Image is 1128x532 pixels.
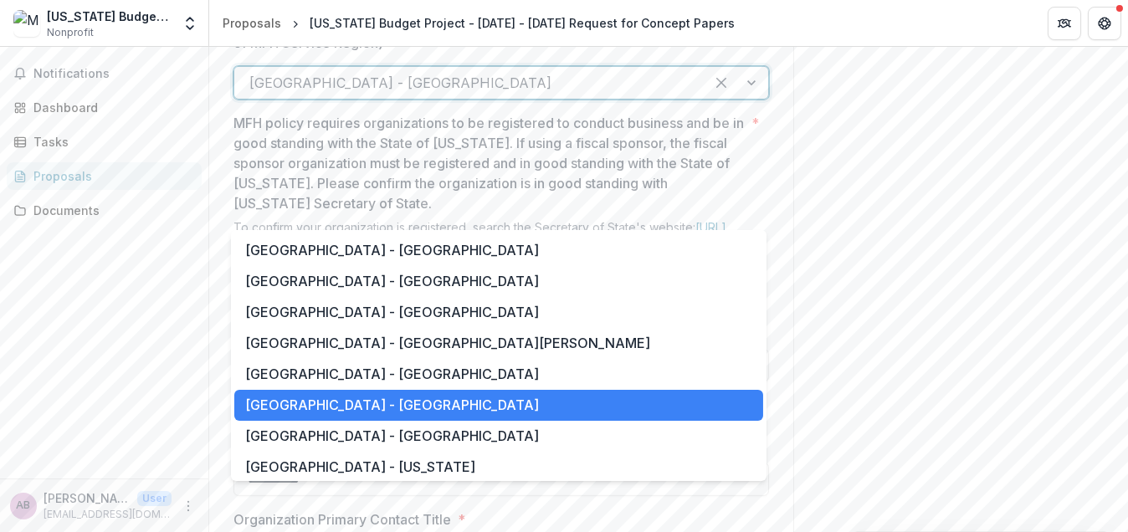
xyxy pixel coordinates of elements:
[233,509,451,529] p: Organization Primary Contact Title
[44,507,172,522] p: [EMAIL_ADDRESS][DOMAIN_NAME]
[234,452,763,483] div: [GEOGRAPHIC_DATA] - [US_STATE]
[216,11,741,35] nav: breadcrumb
[7,197,202,224] a: Documents
[223,14,281,32] div: Proposals
[137,491,172,506] p: User
[178,496,198,516] button: More
[33,167,188,185] div: Proposals
[233,113,745,213] p: MFH policy requires organizations to be registered to conduct business and be in good standing wi...
[33,133,188,151] div: Tasks
[17,500,31,511] div: Amy Blouin
[310,14,735,32] div: [US_STATE] Budget Project - [DATE] - [DATE] Request for Concept Papers
[234,359,763,390] div: [GEOGRAPHIC_DATA] - [GEOGRAPHIC_DATA]
[234,421,763,452] div: [GEOGRAPHIC_DATA] - [GEOGRAPHIC_DATA]
[7,60,202,87] button: Notifications
[7,94,202,121] a: Dashboard
[47,25,94,40] span: Nonprofit
[233,220,769,255] div: To confirm your organization is registered, search the Secretary of State's website:
[708,69,735,96] div: Clear selected options
[33,67,195,81] span: Notifications
[7,128,202,156] a: Tasks
[234,235,763,266] div: [GEOGRAPHIC_DATA] - [GEOGRAPHIC_DATA]
[47,8,172,25] div: [US_STATE] Budget Project
[1048,7,1081,40] button: Partners
[44,489,131,507] p: [PERSON_NAME]
[1088,7,1121,40] button: Get Help
[231,230,767,481] div: Select options list
[216,11,288,35] a: Proposals
[234,390,763,421] div: [GEOGRAPHIC_DATA] - [GEOGRAPHIC_DATA]
[178,7,202,40] button: Open entity switcher
[234,297,763,328] div: [GEOGRAPHIC_DATA] - [GEOGRAPHIC_DATA]
[13,10,40,37] img: Missouri Budget Project
[234,328,763,359] div: [GEOGRAPHIC_DATA] - [GEOGRAPHIC_DATA][PERSON_NAME]
[234,266,763,297] div: [GEOGRAPHIC_DATA] - [GEOGRAPHIC_DATA]
[7,162,202,190] a: Proposals
[33,99,188,116] div: Dashboard
[33,202,188,219] div: Documents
